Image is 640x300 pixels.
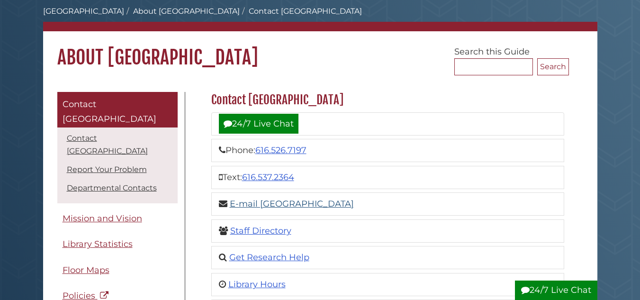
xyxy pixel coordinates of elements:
[67,165,147,174] a: Report Your Problem
[255,145,306,155] a: 616.526.7197
[211,166,564,189] li: Text:
[207,92,569,108] h2: Contact [GEOGRAPHIC_DATA]
[537,58,569,75] button: Search
[63,265,109,275] span: Floor Maps
[515,281,597,300] button: 24/7 Live Chat
[219,114,298,134] a: 24/7 Live Chat
[230,199,354,209] a: E-mail [GEOGRAPHIC_DATA]
[229,252,309,263] a: Get Research Help
[43,6,597,31] nav: breadcrumb
[43,7,124,16] a: [GEOGRAPHIC_DATA]
[67,183,157,192] a: Departmental Contacts
[63,99,156,125] span: Contact [GEOGRAPHIC_DATA]
[67,134,148,155] a: Contact [GEOGRAPHIC_DATA]
[57,92,178,127] a: Contact [GEOGRAPHIC_DATA]
[230,226,291,236] a: Staff Directory
[240,6,362,17] li: Contact [GEOGRAPHIC_DATA]
[57,208,178,229] a: Mission and Vision
[211,139,564,162] li: Phone:
[228,279,286,290] a: Library Hours
[242,172,294,182] a: 616.537.2364
[63,213,142,224] span: Mission and Vision
[133,7,240,16] a: About [GEOGRAPHIC_DATA]
[57,260,178,281] a: Floor Maps
[43,31,597,69] h1: About [GEOGRAPHIC_DATA]
[63,239,133,249] span: Library Statistics
[57,234,178,255] a: Library Statistics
